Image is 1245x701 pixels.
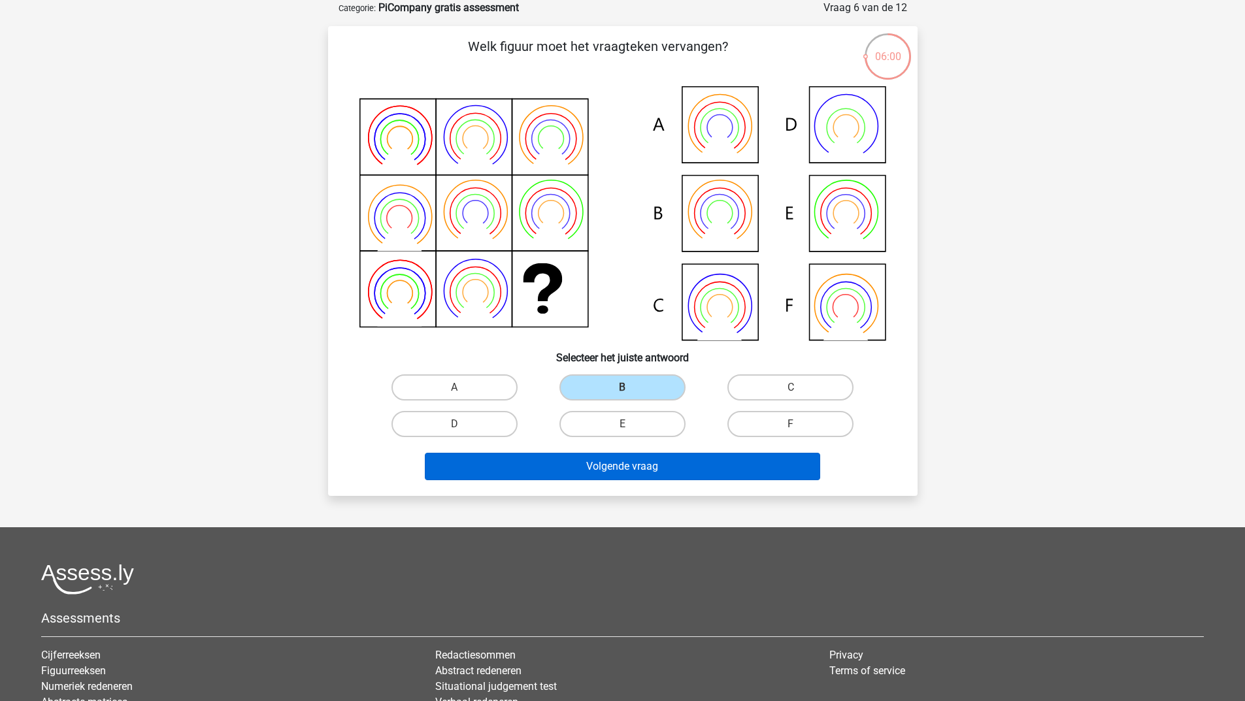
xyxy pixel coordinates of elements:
label: E [559,411,686,437]
a: Situational judgement test [435,680,557,693]
a: Privacy [829,649,863,661]
h5: Assessments [41,610,1204,626]
img: Assessly logo [41,564,134,595]
label: C [727,374,854,400]
button: Volgende vraag [425,453,820,480]
p: Welk figuur moet het vraagteken vervangen? [349,37,848,76]
a: Abstract redeneren [435,664,522,677]
label: F [727,411,854,437]
h6: Selecteer het juiste antwoord [349,341,897,364]
div: 06:00 [863,32,912,65]
a: Numeriek redeneren [41,680,133,693]
a: Figuurreeksen [41,664,106,677]
a: Cijferreeksen [41,649,101,661]
strong: PiCompany gratis assessment [378,1,519,14]
label: D [391,411,518,437]
label: A [391,374,518,400]
a: Redactiesommen [435,649,516,661]
a: Terms of service [829,664,905,677]
label: B [559,374,686,400]
small: Categorie: [339,3,376,13]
